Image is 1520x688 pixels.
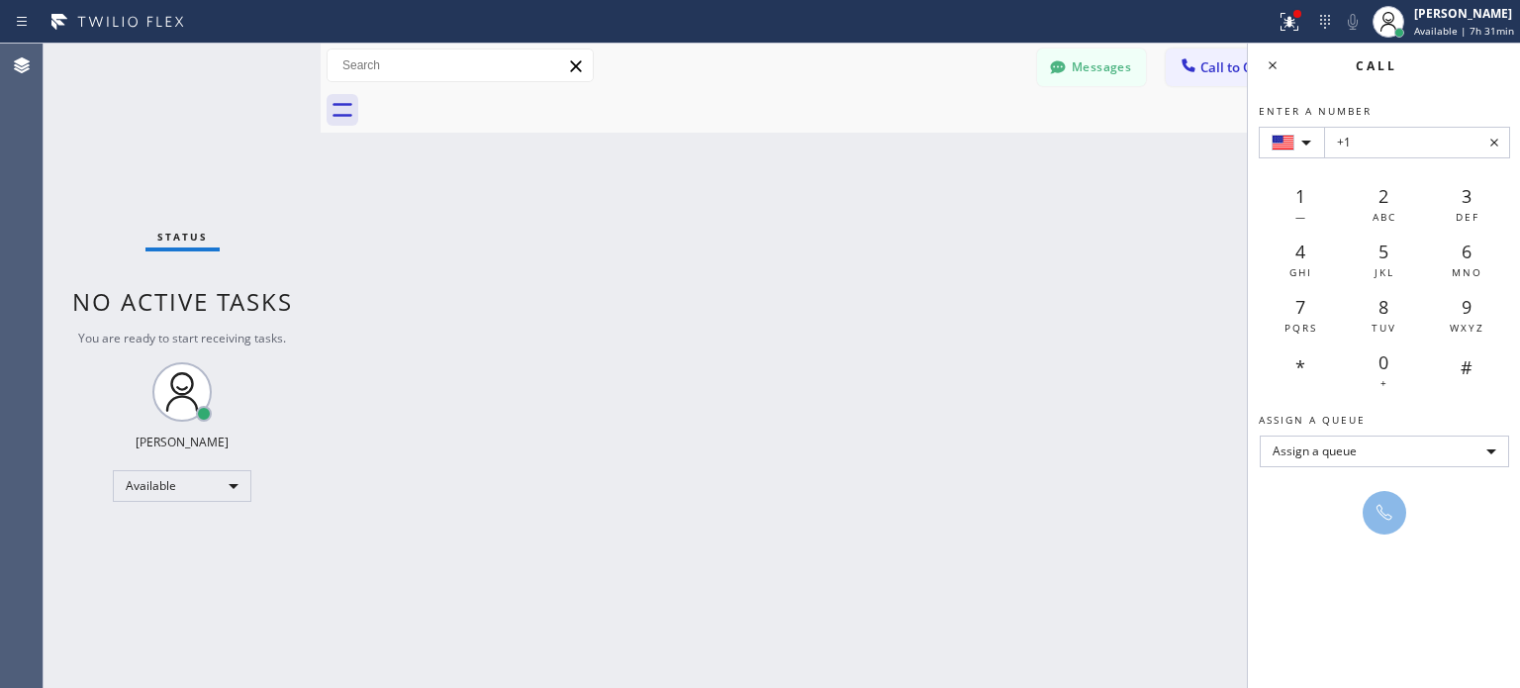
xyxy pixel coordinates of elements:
[1166,49,1317,86] button: Call to Customer
[1378,184,1388,208] span: 2
[113,470,251,502] div: Available
[1259,413,1366,427] span: Assign a queue
[1375,265,1394,279] span: JKL
[72,285,293,318] span: No active tasks
[1378,240,1388,263] span: 5
[1462,295,1472,319] span: 9
[1356,57,1397,74] span: Call
[1378,295,1388,319] span: 8
[328,49,593,81] input: Search
[1339,8,1367,36] button: Mute
[1462,240,1472,263] span: 6
[1461,355,1472,379] span: #
[1373,210,1396,224] span: ABC
[1295,240,1305,263] span: 4
[1037,49,1146,86] button: Messages
[157,230,208,244] span: Status
[1414,5,1514,22] div: [PERSON_NAME]
[1380,376,1388,390] span: +
[1295,295,1305,319] span: 7
[1378,350,1388,374] span: 0
[78,330,286,346] span: You are ready to start receiving tasks.
[1295,184,1305,208] span: 1
[1260,436,1509,467] div: Assign a queue
[1372,321,1396,335] span: TUV
[1295,210,1307,224] span: —
[1259,104,1372,118] span: Enter a number
[1452,265,1482,279] span: MNO
[1456,210,1479,224] span: DEF
[1284,321,1317,335] span: PQRS
[1200,58,1304,76] span: Call to Customer
[1462,184,1472,208] span: 3
[1450,321,1484,335] span: WXYZ
[1289,265,1312,279] span: GHI
[136,434,229,450] div: [PERSON_NAME]
[1414,24,1514,38] span: Available | 7h 31min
